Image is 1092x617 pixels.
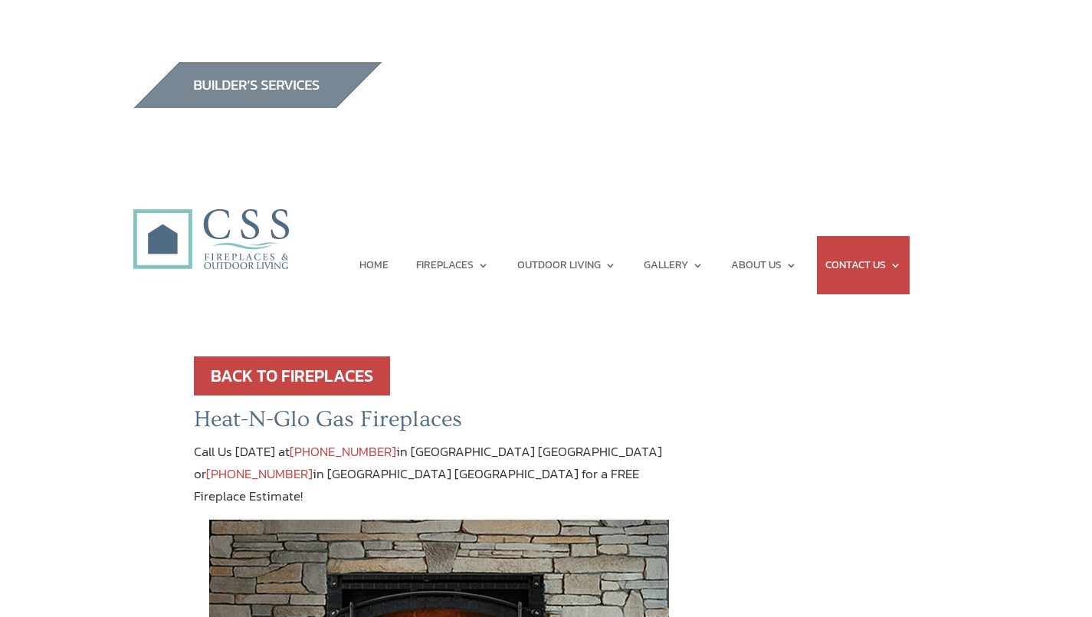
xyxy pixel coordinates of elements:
[206,464,313,484] a: [PHONE_NUMBER]
[194,356,390,395] a: BACK TO FIREPLACES
[644,236,703,294] a: GALLERY
[194,405,686,441] h2: Heat-N-Glo Gas Fireplaces
[416,236,489,294] a: FIREPLACES
[517,236,616,294] a: OUTDOOR LIVING
[133,62,382,108] img: builders_btn
[359,236,389,294] a: HOME
[731,236,797,294] a: ABOUT US
[133,94,382,113] a: builder services construction supply
[133,166,289,277] img: CSS Fireplaces & Outdoor Living (Formerly Construction Solutions & Supply)- Jacksonville Ormond B...
[290,441,396,461] a: [PHONE_NUMBER]
[194,441,686,520] p: Call Us [DATE] at in [GEOGRAPHIC_DATA] [GEOGRAPHIC_DATA] or in [GEOGRAPHIC_DATA] [GEOGRAPHIC_DATA...
[825,236,901,294] a: CONTACT US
